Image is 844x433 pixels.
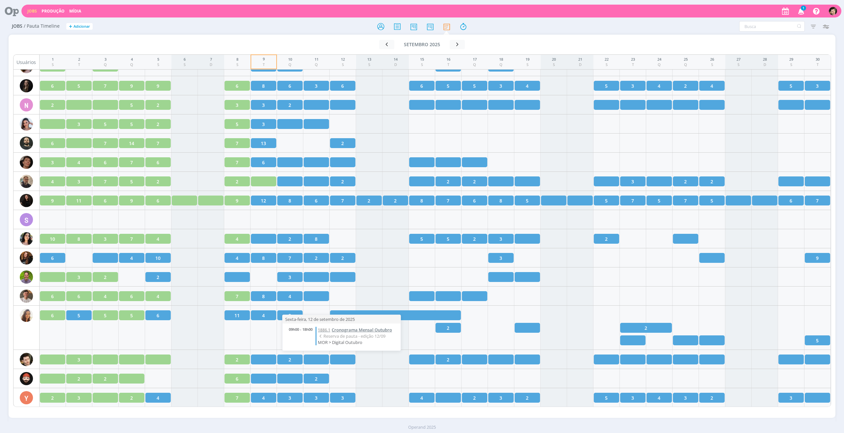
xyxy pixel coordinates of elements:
span: 3 [51,159,54,166]
span: 3 [341,394,344,401]
span: 3 [77,394,80,401]
span: 4 [236,255,238,262]
span: 4 [658,394,660,401]
span: 8 [77,235,80,242]
div: D [763,62,767,68]
span: 5 [447,82,449,89]
div: T [78,62,80,68]
div: S [789,62,793,68]
div: S [367,62,371,68]
div: Sexta-feira, 12 de setembro de 2025 [283,315,401,324]
span: 2 [315,375,317,382]
span: 6 [473,197,476,204]
span: 3 [288,394,291,401]
span: 2 [157,274,159,281]
div: Q [104,62,107,68]
span: 4 [262,394,265,401]
div: Q [473,62,477,68]
div: N [20,98,33,111]
span: 2 [710,178,713,185]
span: 6 [157,312,159,319]
div: 6 [184,57,186,62]
button: Mídia [67,9,83,14]
span: 5 [816,337,819,344]
span: 5 [710,197,713,204]
span: 5 [130,102,133,108]
div: 12 [341,57,345,62]
span: 5 [77,82,80,89]
img: V [829,7,837,15]
span: 2 [315,255,317,262]
span: 3 [104,235,106,242]
div: 23 [631,57,635,62]
span: 13 [261,140,266,147]
div: 13 [367,57,371,62]
div: Q [315,62,318,68]
div: D [394,62,398,68]
span: 2 [341,255,344,262]
span: 10 [155,255,161,262]
span: 3 [631,394,634,401]
span: 7 [236,159,238,166]
img: T [20,270,33,284]
div: D [578,62,582,68]
a: 1886.1Cronograma Mensal Outubro [318,327,392,333]
img: P [20,137,33,150]
span: 2 [526,394,528,401]
span: 7 [236,140,238,147]
span: 5 [77,312,80,319]
span: 6 [315,197,317,204]
div: S [420,62,424,68]
div: S [737,62,740,68]
div: T [446,62,450,68]
span: 5 [236,121,238,128]
span: 6 [262,159,265,166]
span: 2 [288,356,291,363]
div: 17 [473,57,477,62]
div: 11 [315,57,318,62]
span: 2 [645,325,647,331]
span: 2 [394,197,397,204]
span: Adicionar [74,24,90,29]
div: 22 [605,57,609,62]
span: 5 [605,394,608,401]
span: 5 [605,197,608,204]
span: 2 [605,235,608,242]
button: setembro 2025 [394,40,450,49]
button: Jobs [25,9,39,14]
div: Q [657,62,661,68]
a: Mídia [69,8,81,14]
span: 5 [104,121,106,128]
span: 3 [262,121,265,128]
div: S [20,213,33,226]
div: 9 [263,56,265,62]
img: W [20,372,33,385]
div: 14 [394,57,398,62]
span: 2 [341,140,344,147]
div: D [210,62,212,68]
span: 6 [341,82,344,89]
div: Q [684,62,688,68]
span: 4 [51,178,54,185]
span: 4 [130,255,133,262]
span: 2 [130,394,133,401]
span: 2 [236,356,238,363]
span: 8 [262,293,265,300]
span: 3 [499,235,502,242]
div: S [552,62,556,68]
span: 7 [447,197,449,204]
span: 7 [288,255,291,262]
div: 18 [499,57,503,62]
span: 2 [368,197,370,204]
span: 2 [104,274,106,281]
span: 2 [288,102,291,108]
div: 25 [684,57,688,62]
span: 6 [236,375,238,382]
img: N [20,117,33,131]
div: 09h00 - 18h00 [286,327,316,345]
span: 7 [157,140,159,147]
span: 6 [157,197,159,204]
span: 7 [816,197,819,204]
div: 19 [526,57,529,62]
span: 5 [104,312,106,319]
